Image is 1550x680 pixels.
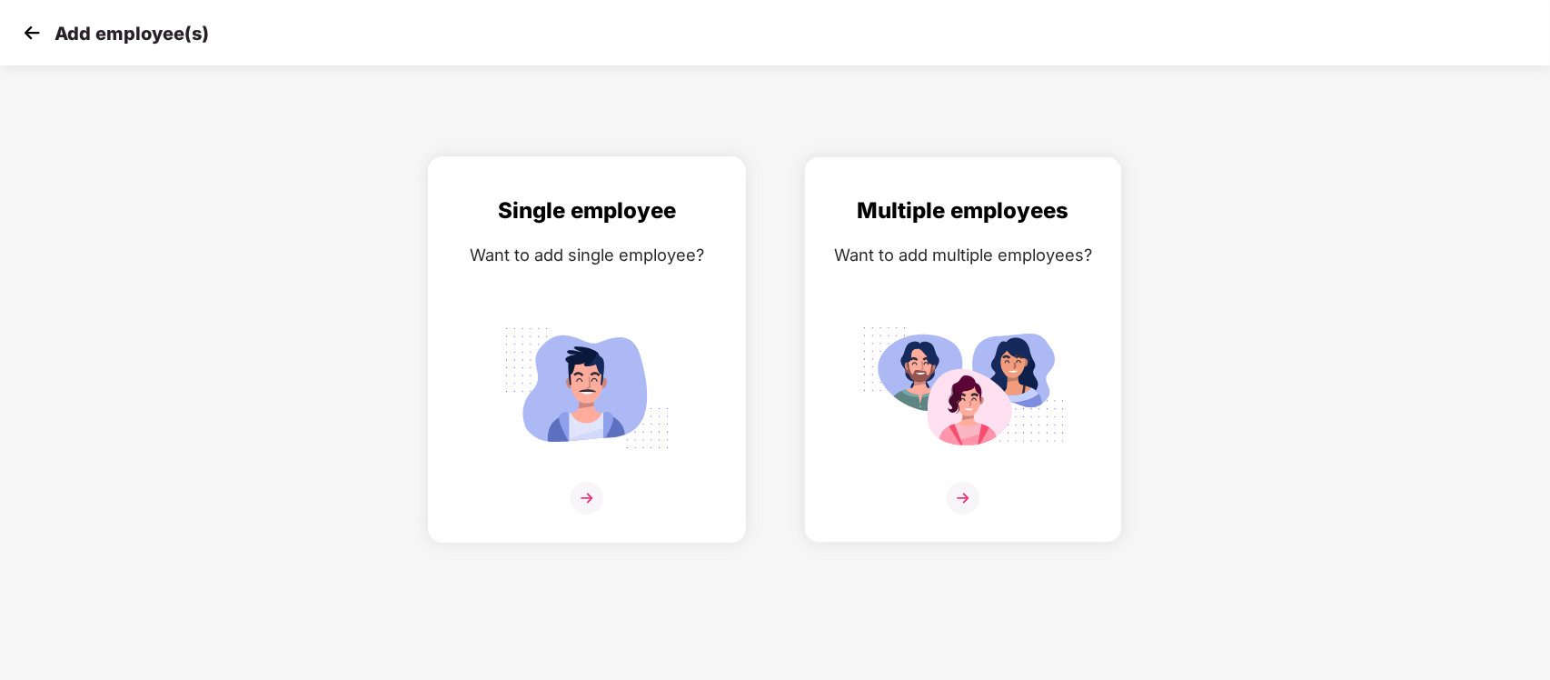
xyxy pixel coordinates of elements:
div: Multiple employees [823,194,1103,228]
img: svg+xml;base64,PHN2ZyB4bWxucz0iaHR0cDovL3d3dy53My5vcmcvMjAwMC9zdmciIGlkPSJTaW5nbGVfZW1wbG95ZWUiIH... [485,317,689,459]
img: svg+xml;base64,PHN2ZyB4bWxucz0iaHR0cDovL3d3dy53My5vcmcvMjAwMC9zdmciIHdpZHRoPSIzNiIgaGVpZ2h0PSIzNi... [947,482,979,515]
div: Single employee [447,194,727,228]
p: Add employee(s) [55,23,209,45]
div: Want to add single employee? [447,242,727,268]
div: Want to add multiple employees? [823,242,1103,268]
img: svg+xml;base64,PHN2ZyB4bWxucz0iaHR0cDovL3d3dy53My5vcmcvMjAwMC9zdmciIGlkPSJNdWx0aXBsZV9lbXBsb3llZS... [861,317,1065,459]
img: svg+xml;base64,PHN2ZyB4bWxucz0iaHR0cDovL3d3dy53My5vcmcvMjAwMC9zdmciIHdpZHRoPSIzNiIgaGVpZ2h0PSIzNi... [571,482,603,515]
img: svg+xml;base64,PHN2ZyB4bWxucz0iaHR0cDovL3d3dy53My5vcmcvMjAwMC9zdmciIHdpZHRoPSIzMCIgaGVpZ2h0PSIzMC... [18,19,45,46]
